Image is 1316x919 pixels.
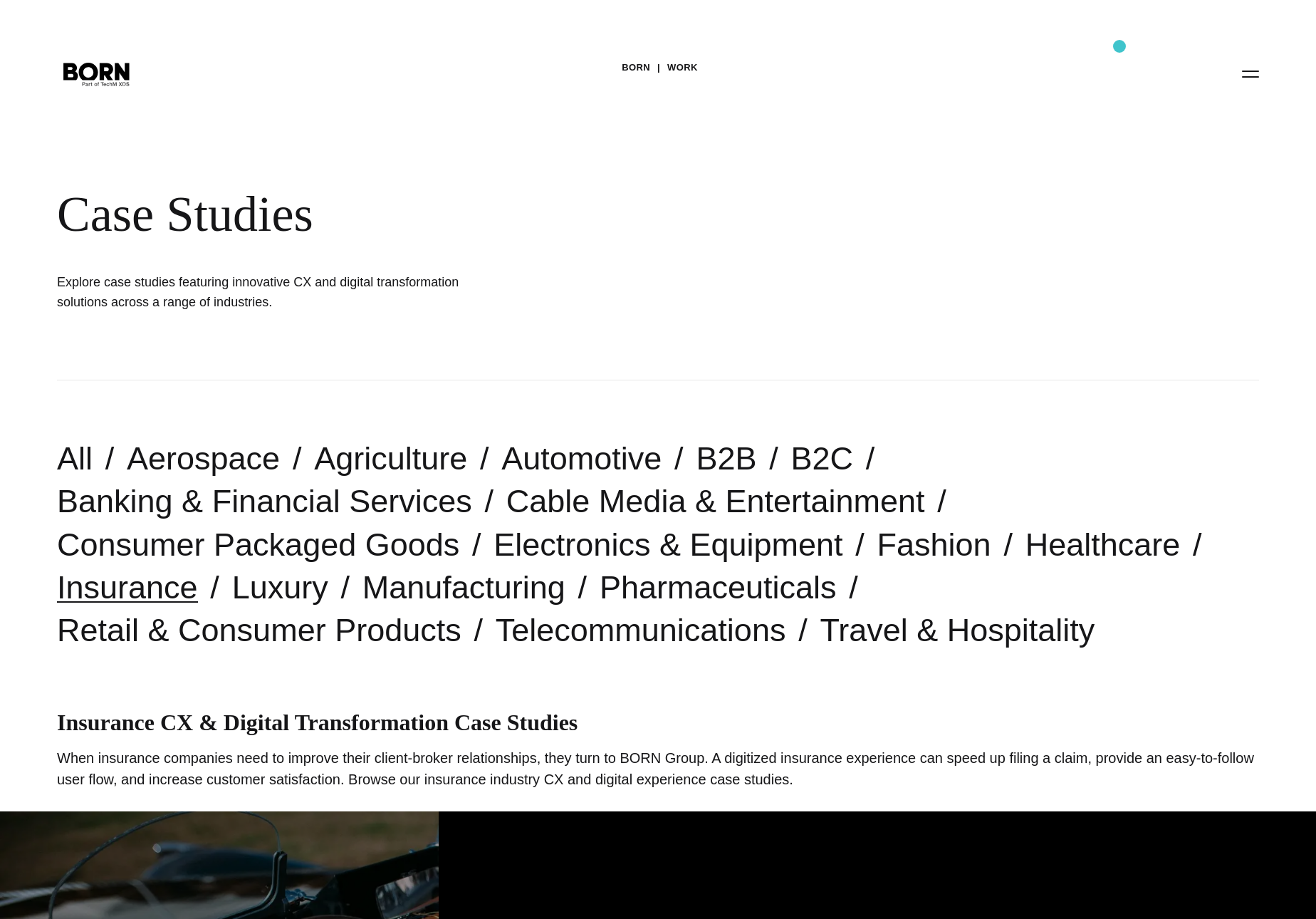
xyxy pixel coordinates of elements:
a: Fashion [877,526,991,563]
a: Telecommunications [496,612,786,648]
a: Luxury [232,569,328,606]
button: Open [1233,58,1268,88]
a: Cable Media & Entertainment [506,483,925,519]
a: Consumer Packaged Goods [57,526,459,563]
a: Manufacturing [362,569,565,606]
a: Aerospace [127,440,280,477]
a: All [57,440,93,477]
a: Work [667,57,698,78]
h1: Insurance CX & Digital Transformation Case Studies [57,710,1259,736]
div: Case Studies [57,185,869,244]
a: Automotive [501,440,662,477]
a: Insurance [57,569,198,606]
a: Electronics & Equipment [493,526,842,563]
a: Healthcare [1025,526,1181,563]
a: Retail & Consumer Products [57,612,461,648]
p: When insurance companies need to improve their client-broker relationships, they turn to BORN Gro... [57,747,1259,790]
a: B2C [790,440,853,477]
a: Agriculture [314,440,467,477]
h1: Explore case studies featuring innovative CX and digital transformation solutions across a range ... [57,272,484,312]
a: Travel & Hospitality [820,612,1095,648]
a: Pharmaceuticals [600,569,837,606]
a: BORN [622,57,650,78]
a: Banking & Financial Services [57,483,472,519]
a: B2B [696,440,756,477]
